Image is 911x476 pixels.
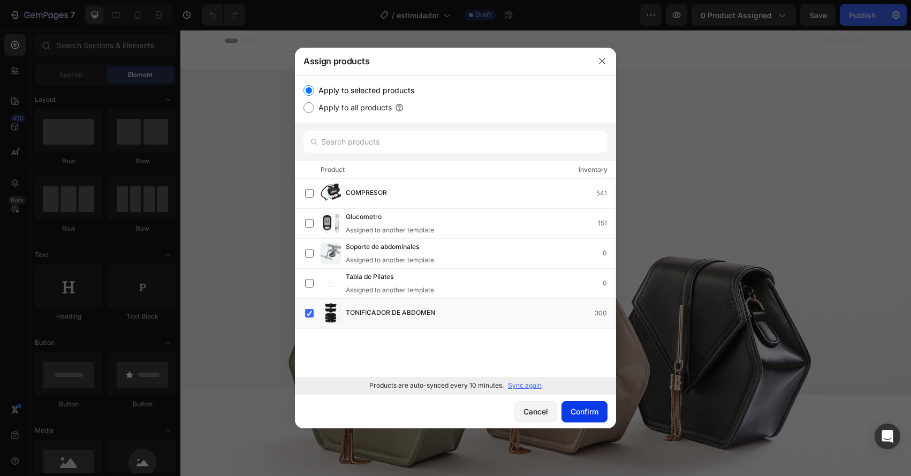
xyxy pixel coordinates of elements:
span: Glucometro [346,211,382,223]
p: Sync again [508,381,542,390]
label: Apply to all products [314,101,392,114]
span: COMPRESOR [346,187,387,199]
div: 300 [595,308,616,319]
div: Assign products [295,47,588,75]
input: Search products [303,131,608,153]
span: Tabla de Pilates [346,271,393,283]
label: Apply to selected products [314,84,414,97]
div: Inventory [579,164,608,175]
div: /> [295,75,616,394]
span: Soporte de abdominales [346,241,419,253]
div: Open Intercom Messenger [875,424,900,449]
div: 541 [596,188,616,199]
div: 151 [598,218,616,229]
div: Assigned to another template [346,285,434,295]
div: 0 [603,248,616,259]
img: product-img [320,243,341,264]
button: Confirm [561,401,608,422]
div: Cancel [523,406,548,417]
p: Products are auto-synced every 10 minutes. [369,381,504,390]
img: product-img [320,303,341,324]
div: 0 [603,278,616,289]
div: Product [321,164,345,175]
div: Assigned to another template [346,255,436,265]
button: Cancel [514,401,557,422]
div: Assigned to another template [346,225,434,235]
img: product-img [320,213,341,234]
img: product-img [320,183,341,204]
img: product-img [320,273,341,294]
span: TONIFICADOR DE ABDOMEN [346,307,435,319]
div: Confirm [571,406,598,417]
